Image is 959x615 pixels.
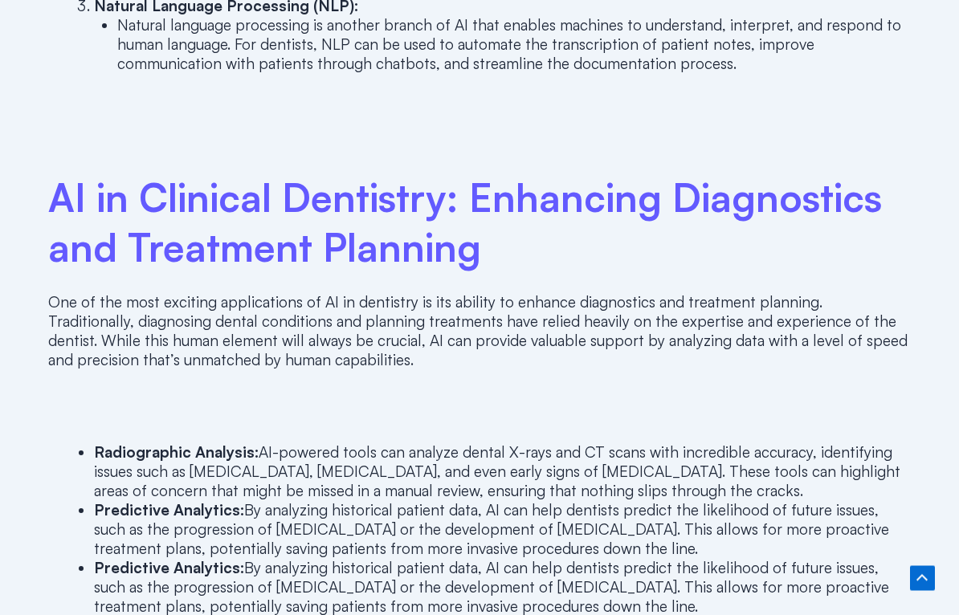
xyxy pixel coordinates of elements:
[94,501,911,559] li: By analyzing historical patient data, AI can help dentists predict the likelihood of future issue...
[94,501,244,520] strong: Predictive Analytics:
[94,559,244,578] strong: Predictive Analytics:
[94,443,911,501] li: AI-powered tools can analyze dental X-rays and CT scans with incredible accuracy, identifying iss...
[117,16,912,74] li: Natural language processing is another branch of AI that enables machines to understand, interpre...
[48,293,911,370] p: One of the most exciting applications of AI in dentistry is its ability to enhance diagnostics an...
[48,173,911,274] h2: AI in Clinical Dentistry: Enhancing Diagnostics and Treatment Planning
[94,443,259,462] strong: Radiographic Analysis:
[48,397,911,417] p: ‍
[48,96,911,116] p: ‍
